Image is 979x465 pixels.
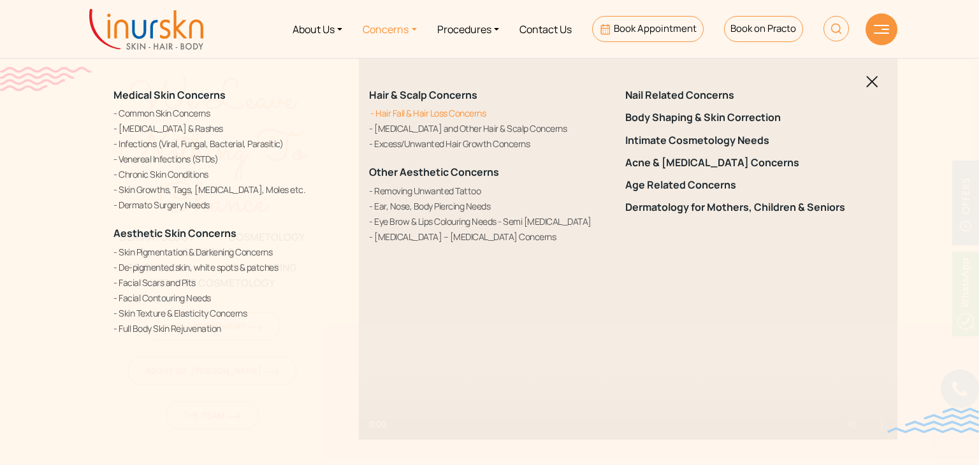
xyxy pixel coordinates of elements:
a: Dermato Surgery Needs [113,198,354,211]
a: [MEDICAL_DATA] & Rashes [113,122,354,135]
a: Infections (Viral, Fungal, Bacterial, Parasitic) [113,137,354,150]
a: Concerns [352,5,426,53]
a: Skin Texture & Elasticity Concerns [113,306,354,319]
a: Contact Us [509,5,582,53]
img: bluewave [887,408,979,433]
span: Book Appointment [614,22,697,35]
a: Hair Fall & Hair Loss Concerns [369,106,609,120]
a: Skin Growths, Tags, [MEDICAL_DATA], Moles etc. [113,183,354,196]
img: blackclosed [866,76,878,88]
a: Skin Pigmentation & Darkening Concerns [113,245,354,258]
a: [MEDICAL_DATA] – [MEDICAL_DATA] Concerns [369,229,609,243]
a: Body Shaping & Skin Correction [625,111,866,124]
a: Ear, Nose, Body Piercing Needs [369,199,609,212]
a: Nail Related Concerns [625,89,866,101]
a: De-pigmented skin, white spots & patches [113,260,354,273]
a: Procedures [427,5,509,53]
a: Acne & [MEDICAL_DATA] Concerns [625,157,866,169]
img: inurskn-logo [89,9,203,50]
a: Age Related Concerns [625,179,866,191]
a: Dermatology for Mothers, Children & Seniors [625,201,866,213]
a: Venereal Infections (STDs) [113,152,354,166]
a: Hair & Scalp Concerns [369,88,477,102]
a: Chronic Skin Conditions [113,168,354,181]
a: [MEDICAL_DATA] and Other Hair & Scalp Concerns [369,122,609,135]
span: Book on Practo [730,22,796,35]
img: hamLine.svg [874,25,889,34]
a: Removing Unwanted Tattoo [369,183,609,197]
a: About Us [282,5,352,53]
a: Book on Practo [724,16,803,42]
a: Medical Skin Concerns [113,88,226,102]
a: Excess/Unwanted Hair Growth Concerns [369,137,609,150]
a: Facial Contouring Needs [113,290,354,304]
a: Book Appointment [592,16,704,42]
a: Aesthetic Skin Concerns [113,226,236,240]
a: Full Body Skin Rejuvenation [113,321,354,334]
a: Intimate Cosmetology Needs [625,134,866,146]
a: Other Aesthetic Concerns [369,165,499,179]
img: HeaderSearch [823,16,849,41]
a: Eye Brow & Lips Colouring Needs - Semi [MEDICAL_DATA] [369,214,609,227]
a: Common Skin Concerns [113,106,354,120]
a: Facial Scars and Pits [113,275,354,289]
